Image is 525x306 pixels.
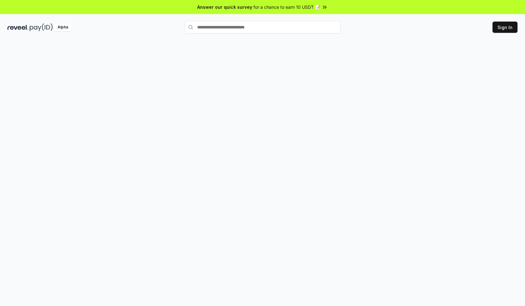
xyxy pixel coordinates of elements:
[30,23,53,31] img: pay_id
[197,4,252,10] span: Answer our quick survey
[7,23,28,31] img: reveel_dark
[492,22,517,33] button: Sign In
[253,4,320,10] span: for a chance to earn 10 USDT 📝
[54,23,72,31] div: Alpha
